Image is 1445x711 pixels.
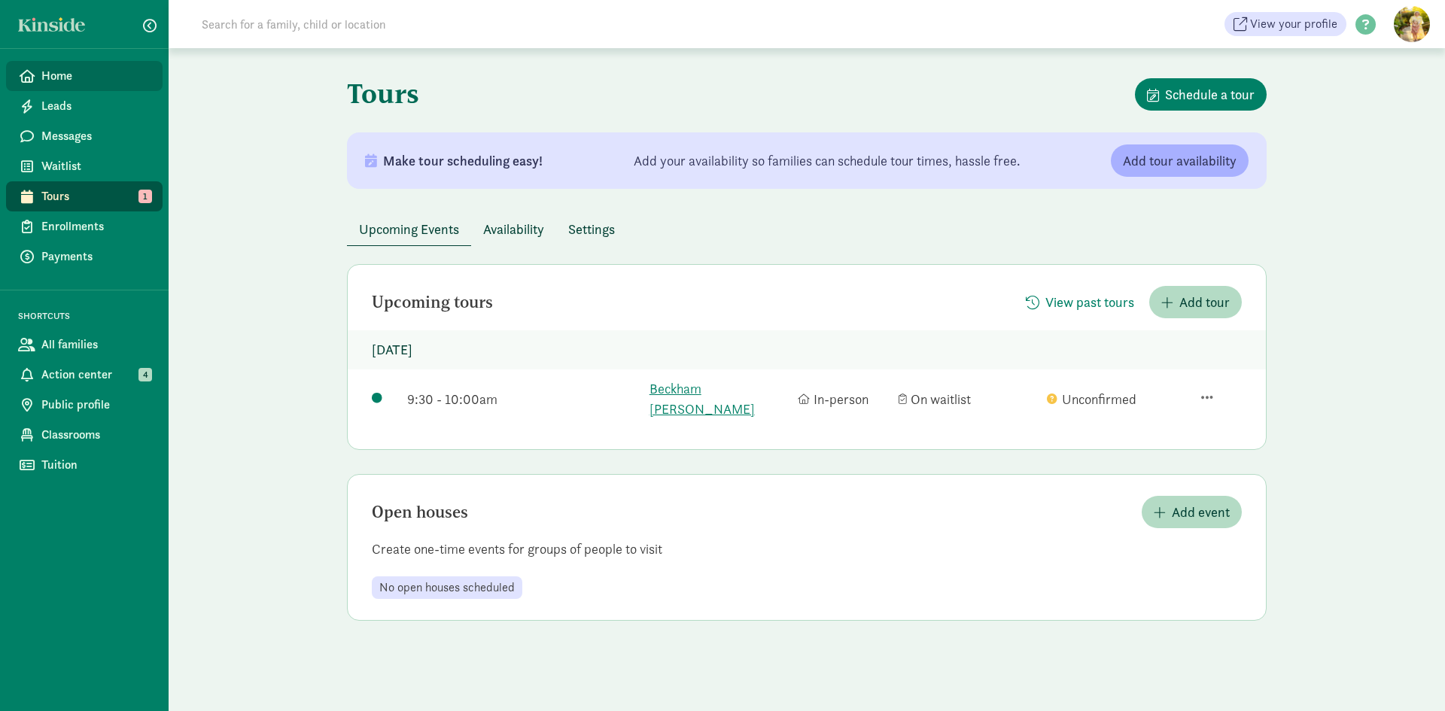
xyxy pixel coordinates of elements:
p: [DATE] [348,330,1266,369]
a: Action center 4 [6,360,163,390]
button: Schedule a tour [1135,78,1267,111]
div: On waitlist [899,389,1039,409]
span: Schedule a tour [1165,84,1255,105]
span: Payments [41,248,151,266]
span: Home [41,67,151,85]
iframe: Chat Widget [1370,639,1445,711]
span: Upcoming Events [359,219,459,239]
p: Create one-time events for groups of people to visit [348,540,1266,558]
div: Unconfirmed [1047,389,1188,409]
h2: Upcoming tours [372,293,493,311]
a: View your profile [1224,12,1346,36]
button: Settings [556,213,627,245]
a: Leads [6,91,163,121]
span: Add tour [1179,292,1230,312]
span: 4 [138,368,152,381]
a: Messages [6,121,163,151]
a: Public profile [6,390,163,420]
a: Enrollments [6,211,163,242]
span: Public profile [41,396,151,414]
span: All families [41,336,151,354]
span: Leads [41,97,151,115]
span: Add tour availability [1123,150,1237,171]
button: Add event [1142,496,1242,528]
a: All families [6,330,163,360]
h2: Open houses [372,503,468,521]
button: Upcoming Events [347,213,471,245]
div: 9:30 - 10:00am [407,389,641,409]
a: Tuition [6,450,163,480]
button: Add tour availability [1111,144,1249,177]
a: Home [6,61,163,91]
a: Beckham [PERSON_NAME] [649,378,790,419]
span: Action center [41,366,151,384]
span: 1 [138,190,152,203]
span: Add event [1172,502,1230,522]
a: Tours 1 [6,181,163,211]
p: Add your availability so families can schedule tour times, hassle free. [634,152,1020,170]
a: Payments [6,242,163,272]
span: Classrooms [41,426,151,444]
h1: Tours [347,78,419,108]
span: View past tours [1045,292,1134,312]
button: View past tours [1014,286,1146,318]
a: Classrooms [6,420,163,450]
span: Settings [568,219,615,239]
button: Availability [471,213,556,245]
button: Add tour [1149,286,1242,318]
span: No open houses scheduled [379,581,515,594]
input: Search for a family, child or location [193,9,615,39]
a: View past tours [1014,294,1146,311]
span: View your profile [1250,15,1337,33]
a: Waitlist [6,151,163,181]
span: Tours [41,187,151,205]
span: Enrollments [41,217,151,235]
div: Make tour scheduling easy! [365,150,543,171]
span: Availability [483,219,544,239]
span: Messages [41,127,151,145]
span: Waitlist [41,157,151,175]
div: In-person [798,389,892,409]
span: Tuition [41,456,151,474]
